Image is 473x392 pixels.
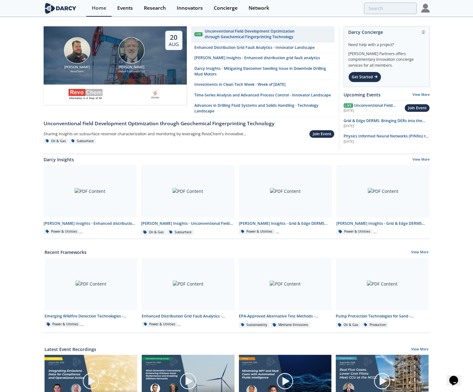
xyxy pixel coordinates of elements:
[239,229,275,235] div: Power & Utilities
[107,65,156,70] div: [PERSON_NAME]
[249,6,269,11] div: Network
[141,221,234,226] div: [PERSON_NAME] Insights - Unconventional Field Development Optimization through Geochemical Finger...
[191,53,334,63] a: [PERSON_NAME] Insights - Enhanced distribution grid fault analytics
[364,3,417,14] input: Advanced Search
[313,131,331,137] div: Join Event
[149,88,162,101] img: ovintiv.com.png
[45,346,96,353] a: Latest Event Recordings
[348,72,381,82] div: Get Started
[64,37,90,64] img: Bob Aylsworth
[144,6,166,11] div: Research
[447,367,467,386] iframe: chat widget
[237,165,334,235] a: PDF Content [PERSON_NAME] Insights - Grid & Edge DERMS Integration Power & Utilities
[169,41,179,48] div: Aug
[336,229,372,235] div: Power & Utilities
[239,322,270,328] div: Sustainability
[344,118,425,129] span: Grid & Edge DERMS: Bringing DERs into the Control Room
[344,103,405,113] a: Live Unconventional Field Development Optimization through Geochemical Fingerprinting Technology ...
[44,117,334,127] a: Unconventional Field Development Optimization through Geochemical Fingerprinting Technology
[82,372,100,390] img: play-chapters-gray.svg
[413,92,430,97] a: View More
[42,258,139,328] a: PDF Content Emerging Wildfire Detection Technologies - Technology Landscape Power & Utilities
[344,103,396,125] span: Unconventional Field Development Optimization through Geochemical Fingerprinting Technology
[411,250,428,255] a: View More
[167,230,194,235] div: Subsurface
[191,80,334,90] a: Investments in Clean Tech Week - Week of [DATE]
[191,90,334,101] a: Time-Series Analysis and Advanced Process Control - Innovator Landscape
[139,258,237,328] a: PDF Content Enhanced Distribution Grid Fault Analytics - Innovator Landscape Power & Utilities
[191,64,334,80] a: Darcy Insights - Mitigating Elastomer Swelling Issue in Downhole Drilling Mud Motors
[271,322,310,328] div: Methane Emissions
[169,33,179,41] div: 20
[422,30,425,34] img: information.svg
[205,28,331,40] div: Unconventional Field Development Optimization through Geochemical Fingerprinting Technology
[142,322,178,327] div: Power & Utilities
[142,313,234,319] div: Enhanced Distribution Grid Fault Analytics - Innovator Landscape
[191,26,334,43] a: Live Unconventional Field Development Optimization through Geochemical Fingerprinting Technology
[404,104,429,112] button: Join Event
[344,103,353,108] span: Live
[69,138,96,144] div: Subsurface
[44,120,334,127] div: Unconventional Field Development Optimization through Geochemical Fingerprinting Technology
[191,43,334,53] a: Enhanced Distribution Grid Fault Analytics - Innovator Landscape
[344,108,405,113] div: [DATE]
[44,156,74,163] a: Darcy Insights
[344,91,381,98] a: Upcoming Events
[411,347,428,353] a: View More
[92,6,106,11] div: Home
[44,229,80,235] div: Power & Utilities
[344,124,430,129] div: [DATE]
[139,165,237,235] a: PDF Content [PERSON_NAME] Insights - Unconventional Field Development Optimization through Geoche...
[373,372,391,390] img: play-chapters-gray.svg
[362,322,388,328] div: Production
[309,130,334,138] button: Join Event
[344,118,430,129] a: Grid & Edge DERMS: Bringing DERs into the Control Room [DATE]
[45,313,137,319] div: Emerging Wildfire Detection Technologies - Technology Landscape
[107,70,156,74] div: Sinclair Exploration LLC
[141,230,166,235] div: Oil & Gas
[237,258,334,328] a: PDF Content EPA-Approved Alternative Test Methods - Innovator Comparison Sustainability Methane E...
[413,157,430,163] a: View More
[348,38,425,48] div: Need help with a project?
[276,372,294,390] img: play-chapters-gray.svg
[344,139,430,144] div: [DATE]
[44,138,68,144] div: Oil & Gas
[344,133,430,144] a: Physics Informed Neural Networks (PINNs) to Accelerate Subsurface Scenario Analysis [DATE]
[41,165,139,235] a: PDF Content [PERSON_NAME] Insights - Enhanced distribution grid fault analytics Power & Utilities
[44,221,137,226] div: [PERSON_NAME] Insights - Enhanced distribution grid fault analytics
[348,27,425,38] div: Darcy Concierge
[191,101,334,117] a: Advances in Drilling Fluid Systems and Solids Handling - Technology Landscape
[117,6,133,11] div: Events
[177,6,203,11] div: Innovators
[336,313,428,319] div: Pump Protection Technologies for Sand - Innovator Shortlist
[408,105,427,111] div: Join Event
[336,221,430,226] div: [PERSON_NAME] Insights - Grid & Edge DERMS Consolidated Deck
[239,313,332,319] div: EPA-Approved Alternative Test Methods - Innovator Comparison
[334,258,431,328] a: PDF Content Pump Protection Technologies for Sand - Innovator Shortlist Oil & Gas Production
[52,65,102,70] div: [PERSON_NAME]
[45,249,87,255] a: Recent Frameworks
[68,88,103,101] img: revochem.com.png
[334,165,432,235] a: PDF Content [PERSON_NAME] Insights - Grid & Edge DERMS Consolidated Deck Power & Utilities
[179,372,197,390] img: play-chapters-gray.svg
[44,26,187,117] a: Bob Aylsworth [PERSON_NAME] RevoChem John Sinclair [PERSON_NAME] Sinclair Exploration LLC 20 Aug
[348,48,425,68] div: [PERSON_NAME] Partners offers complimentary innovation concierge services for all members.
[336,322,360,328] div: Oil & Gas
[45,322,81,327] div: Power & Utilities
[214,6,238,11] div: Concierge
[194,32,202,36] div: Live
[52,70,102,74] div: RevoChem
[421,4,430,13] img: Profile
[44,3,78,14] img: logo-wide.svg
[44,130,254,138] div: Sharing insights on subsurface reservoir characterization and monitoring by leveraging RevoChem's...
[239,221,332,226] div: [PERSON_NAME] Insights - Grid & Edge DERMS Integration
[344,133,429,144] span: Physics Informed Neural Networks (PINNs) to Accelerate Subsurface Scenario Analysis
[118,37,145,64] img: John Sinclair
